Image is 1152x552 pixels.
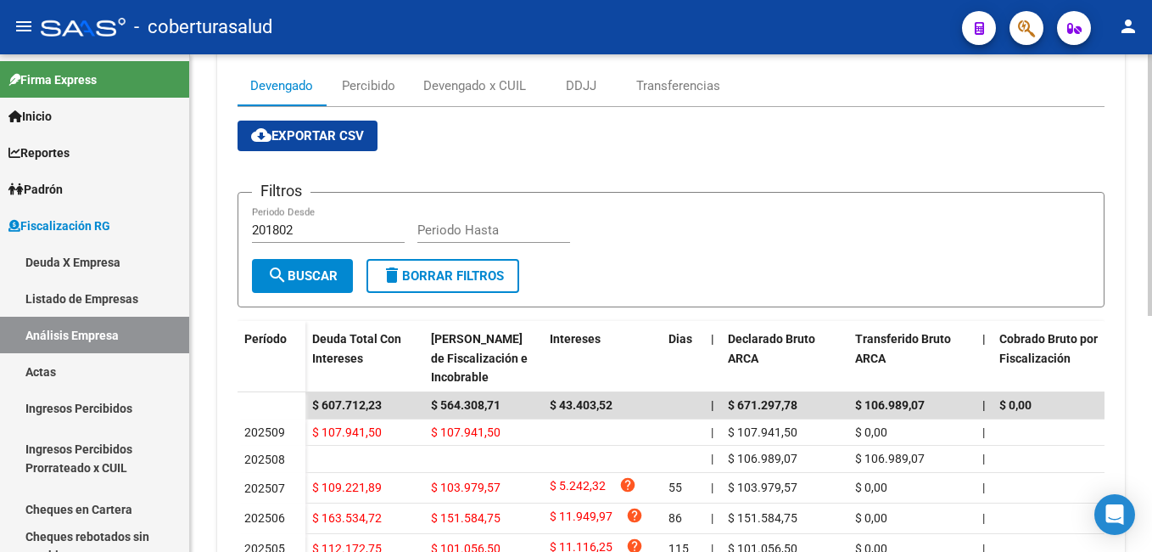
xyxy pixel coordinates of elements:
span: $ 107.941,50 [431,425,501,439]
span: Intereses [550,332,601,346]
div: DDJJ [566,76,596,95]
span: $ 607.712,23 [312,398,382,412]
div: Transferencias [636,76,720,95]
h3: Filtros [252,179,310,203]
span: Padrón [8,180,63,199]
span: $ 109.221,89 [312,481,382,494]
span: | [982,511,985,525]
datatable-header-cell: Transferido Bruto ARCA [848,321,976,396]
span: Exportar CSV [251,128,364,144]
mat-icon: person [1118,16,1138,37]
span: Dias [668,332,692,346]
span: | [982,425,985,439]
datatable-header-cell: Cobrado Bruto por Fiscalización [993,321,1120,396]
span: $ 106.989,07 [855,398,925,412]
span: 202509 [244,425,285,439]
span: 202507 [244,482,285,495]
span: 55 [668,481,682,494]
mat-icon: delete [382,265,402,285]
span: Buscar [267,268,338,284]
span: $ 43.403,52 [550,398,612,412]
span: Firma Express [8,70,97,89]
span: $ 0,00 [855,425,887,439]
datatable-header-cell: Deuda Total Con Intereses [305,321,424,396]
datatable-header-cell: Dias [662,321,704,396]
datatable-header-cell: Declarado Bruto ARCA [721,321,848,396]
span: Cobrado Bruto por Fiscalización [999,332,1098,365]
span: Declarado Bruto ARCA [728,332,815,365]
span: | [711,425,713,439]
datatable-header-cell: Deuda Bruta Neto de Fiscalización e Incobrable [424,321,543,396]
span: $ 106.989,07 [728,452,797,465]
span: Reportes [8,144,70,162]
span: $ 103.979,57 [728,481,797,494]
i: help [619,476,636,493]
button: Buscar [252,259,353,293]
mat-icon: menu [14,16,34,37]
span: | [711,481,713,494]
span: $ 151.584,75 [431,511,501,525]
span: $ 103.979,57 [431,481,501,494]
span: Inicio [8,107,52,126]
span: | [711,511,713,525]
mat-icon: search [267,265,288,285]
datatable-header-cell: Intereses [543,321,662,396]
span: $ 163.534,72 [312,511,382,525]
span: $ 5.242,32 [550,476,606,499]
span: | [982,398,986,412]
span: [PERSON_NAME] de Fiscalización e Incobrable [431,332,528,385]
span: $ 0,00 [855,481,887,494]
span: Borrar Filtros [382,268,504,284]
datatable-header-cell: Período [238,321,305,392]
span: | [982,452,985,465]
span: | [711,398,714,412]
span: Fiscalización RG [8,217,110,235]
span: Transferido Bruto ARCA [855,332,951,365]
span: $ 11.949,97 [550,507,612,530]
button: Borrar Filtros [366,259,519,293]
span: $ 151.584,75 [728,511,797,525]
span: $ 0,00 [999,398,1032,412]
i: help [626,507,643,524]
datatable-header-cell: | [976,321,993,396]
span: $ 106.989,07 [855,452,925,465]
div: Percibido [342,76,395,95]
span: 86 [668,511,682,525]
span: Deuda Total Con Intereses [312,332,401,365]
span: | [711,452,713,465]
button: Exportar CSV [238,121,377,151]
div: Open Intercom Messenger [1094,494,1135,535]
span: Período [244,332,287,346]
span: $ 107.941,50 [312,425,382,439]
span: $ 564.308,71 [431,398,501,412]
span: - coberturasalud [134,8,272,46]
span: | [711,332,714,346]
span: $ 107.941,50 [728,425,797,439]
span: $ 671.297,78 [728,398,797,412]
mat-icon: cloud_download [251,125,271,145]
span: | [982,332,986,346]
datatable-header-cell: | [704,321,721,396]
div: Devengado [250,76,313,95]
span: $ 0,00 [855,511,887,525]
div: Devengado x CUIL [423,76,526,95]
span: | [982,481,985,494]
span: 202508 [244,453,285,466]
span: 202506 [244,511,285,525]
